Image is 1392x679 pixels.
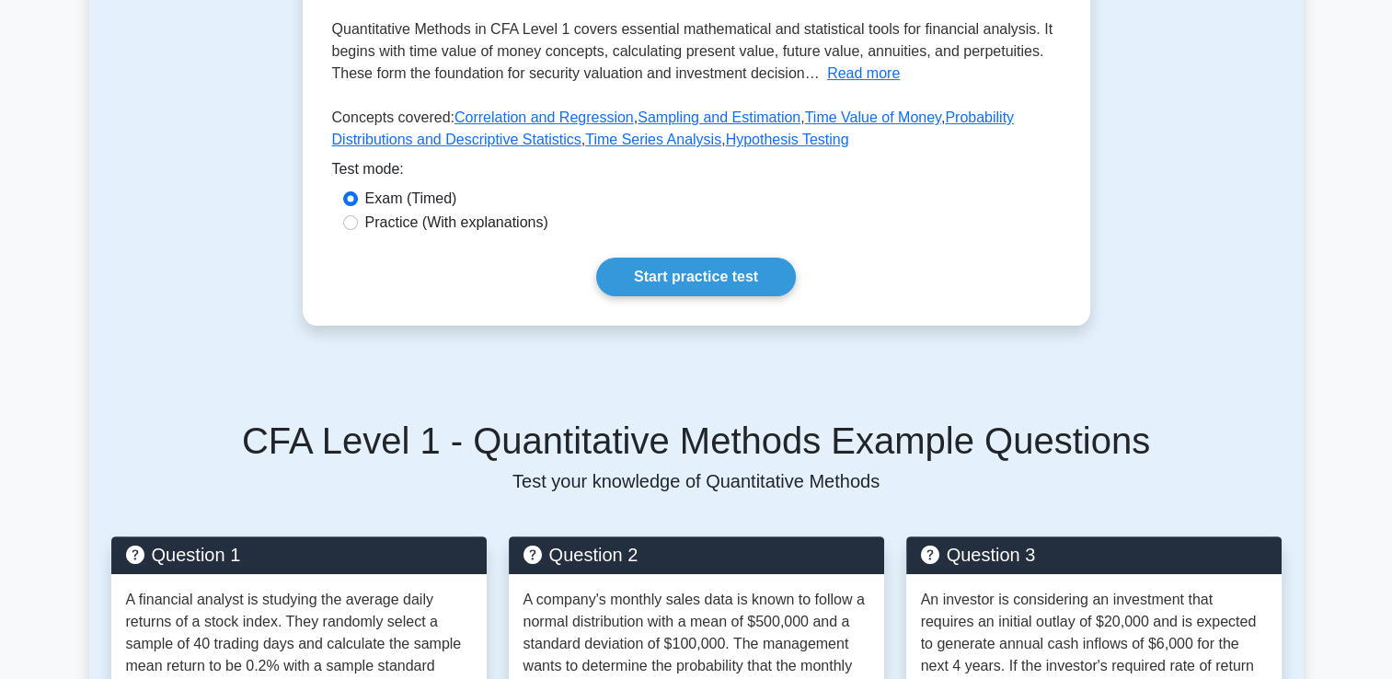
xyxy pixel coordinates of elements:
a: Time Series Analysis [585,132,721,147]
h5: Question 1 [126,544,472,566]
a: Time Value of Money [805,109,941,125]
h5: Question 2 [523,544,869,566]
label: Exam (Timed) [365,188,457,210]
h5: Question 3 [921,544,1267,566]
a: Sampling and Estimation [638,109,800,125]
p: Test your knowledge of Quantitative Methods [111,470,1282,492]
a: Hypothesis Testing [726,132,849,147]
a: Correlation and Regression [454,109,634,125]
p: Concepts covered: , , , , , [332,107,1061,158]
button: Read more [827,63,900,85]
span: Quantitative Methods in CFA Level 1 covers essential mathematical and statistical tools for finan... [332,21,1053,81]
a: Start practice test [596,258,796,296]
label: Practice (With explanations) [365,212,548,234]
h5: CFA Level 1 - Quantitative Methods Example Questions [111,419,1282,463]
div: Test mode: [332,158,1061,188]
